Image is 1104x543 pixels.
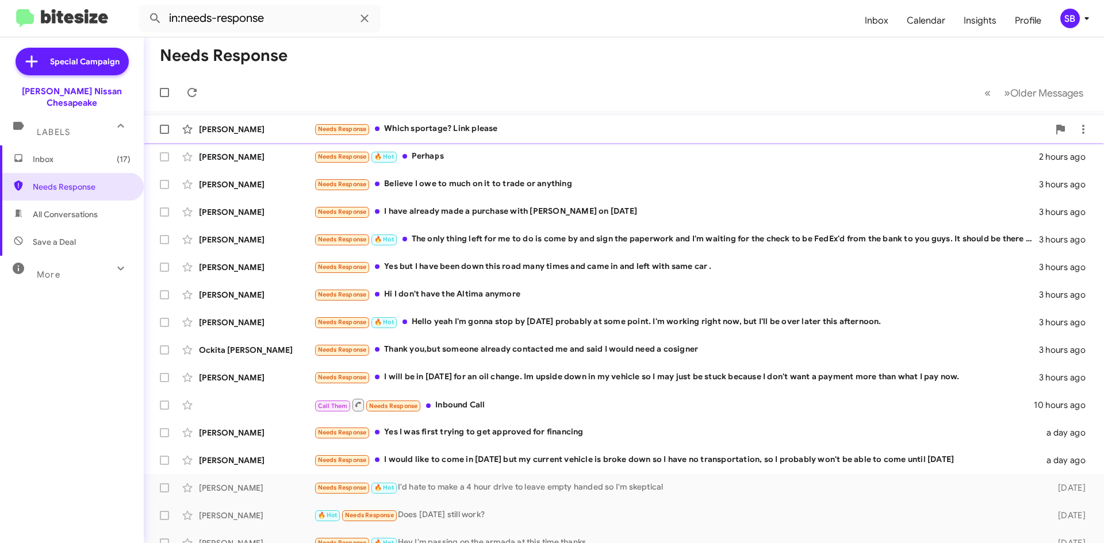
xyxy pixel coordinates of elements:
span: Needs Response [318,291,367,298]
div: [DATE] [1040,482,1095,494]
div: [PERSON_NAME] [199,179,314,190]
span: Needs Response [318,153,367,160]
span: Needs Response [318,456,367,464]
div: The only thing left for me to do is come by and sign the paperwork and I'm waiting for the check ... [314,233,1039,246]
div: 3 hours ago [1039,206,1095,218]
div: [PERSON_NAME] [199,261,314,273]
div: SB [1060,9,1080,28]
div: Inbound Call [314,398,1034,412]
div: 10 hours ago [1034,399,1095,411]
div: I'd hate to make a 4 hour drive to leave empty handed so I'm skeptical [314,481,1040,494]
span: Needs Response [318,236,367,243]
div: a day ago [1040,427,1095,438]
div: 3 hours ago [1039,179,1095,190]
div: [PERSON_NAME] [199,289,314,301]
span: More [37,269,60,280]
div: [PERSON_NAME] [199,317,314,328]
span: 🔥 Hot [374,318,394,326]
span: Needs Response [345,511,394,519]
a: Profile [1006,4,1051,37]
span: Needs Response [318,484,367,491]
a: Calendar [898,4,954,37]
span: Call Them [318,402,348,410]
div: 3 hours ago [1039,234,1095,245]
div: Yes but I have been down this road many times and came in and left with same car . [314,260,1039,274]
div: [PERSON_NAME] [199,372,314,383]
button: Next [997,81,1090,105]
div: I will be in [DATE] for an oil change. Im upside down in my vehicle so I may just be stuck becaus... [314,371,1039,384]
span: 🔥 Hot [374,484,394,491]
span: Needs Response [318,180,367,188]
a: Insights [954,4,1006,37]
h1: Needs Response [160,47,287,65]
div: a day ago [1040,455,1095,466]
div: I have already made a purchase with [PERSON_NAME] on [DATE] [314,205,1039,218]
div: [PERSON_NAME] [199,482,314,494]
span: 🔥 Hot [318,511,338,519]
div: [PERSON_NAME] [199,206,314,218]
div: [PERSON_NAME] [199,455,314,466]
input: Search [139,5,381,32]
div: 3 hours ago [1039,344,1095,356]
div: 3 hours ago [1039,289,1095,301]
span: Needs Response [318,373,367,381]
button: SB [1051,9,1091,28]
span: Inbox [33,153,131,165]
div: 3 hours ago [1039,261,1095,273]
span: Needs Response [318,263,367,271]
div: Thank you,but someone already contacted me and said I would need a cosigner [314,343,1039,356]
div: [PERSON_NAME] [199,234,314,245]
div: 3 hours ago [1039,317,1095,328]
nav: Page navigation example [978,81,1090,105]
div: Does [DATE] still work? [314,509,1040,522]
span: 🔥 Hot [374,236,394,243]
span: Special Campaign [50,56,120,67]
span: Needs Response [33,181,131,192]
div: [PERSON_NAME] [199,510,314,521]
div: Ockita [PERSON_NAME] [199,344,314,356]
span: Older Messages [1010,87,1083,99]
div: 2 hours ago [1039,151,1095,163]
span: Needs Response [318,208,367,215]
span: 🔥 Hot [374,153,394,160]
span: Needs Response [369,402,418,410]
div: Perhaps [314,150,1039,163]
span: Needs Response [318,318,367,326]
span: » [1004,86,1010,100]
span: Needs Response [318,125,367,133]
div: [DATE] [1040,510,1095,521]
a: Inbox [856,4,898,37]
span: Save a Deal [33,236,76,248]
div: 3 hours ago [1039,372,1095,383]
span: Labels [37,127,70,137]
span: Needs Response [318,346,367,353]
a: Special Campaign [16,48,129,75]
div: Hello yeah I'm gonna stop by [DATE] probably at some point. I'm working right now, but I'll be ov... [314,315,1039,329]
button: Previous [977,81,998,105]
div: Believe I owe to much on it to trade or anything [314,178,1039,191]
span: « [984,86,991,100]
div: [PERSON_NAME] [199,151,314,163]
span: All Conversations [33,209,98,220]
span: Needs Response [318,429,367,436]
div: I would like to come in [DATE] but my current vehicle is broke down so I have no transportation, ... [314,453,1040,467]
div: Yes I was first trying to get approved for financing [314,426,1040,439]
div: [PERSON_NAME] [199,427,314,438]
div: Hi I don't have the Altima anymore [314,288,1039,301]
div: [PERSON_NAME] [199,124,314,135]
span: (17) [117,153,131,165]
div: Which sportage? Link please [314,122,1049,136]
